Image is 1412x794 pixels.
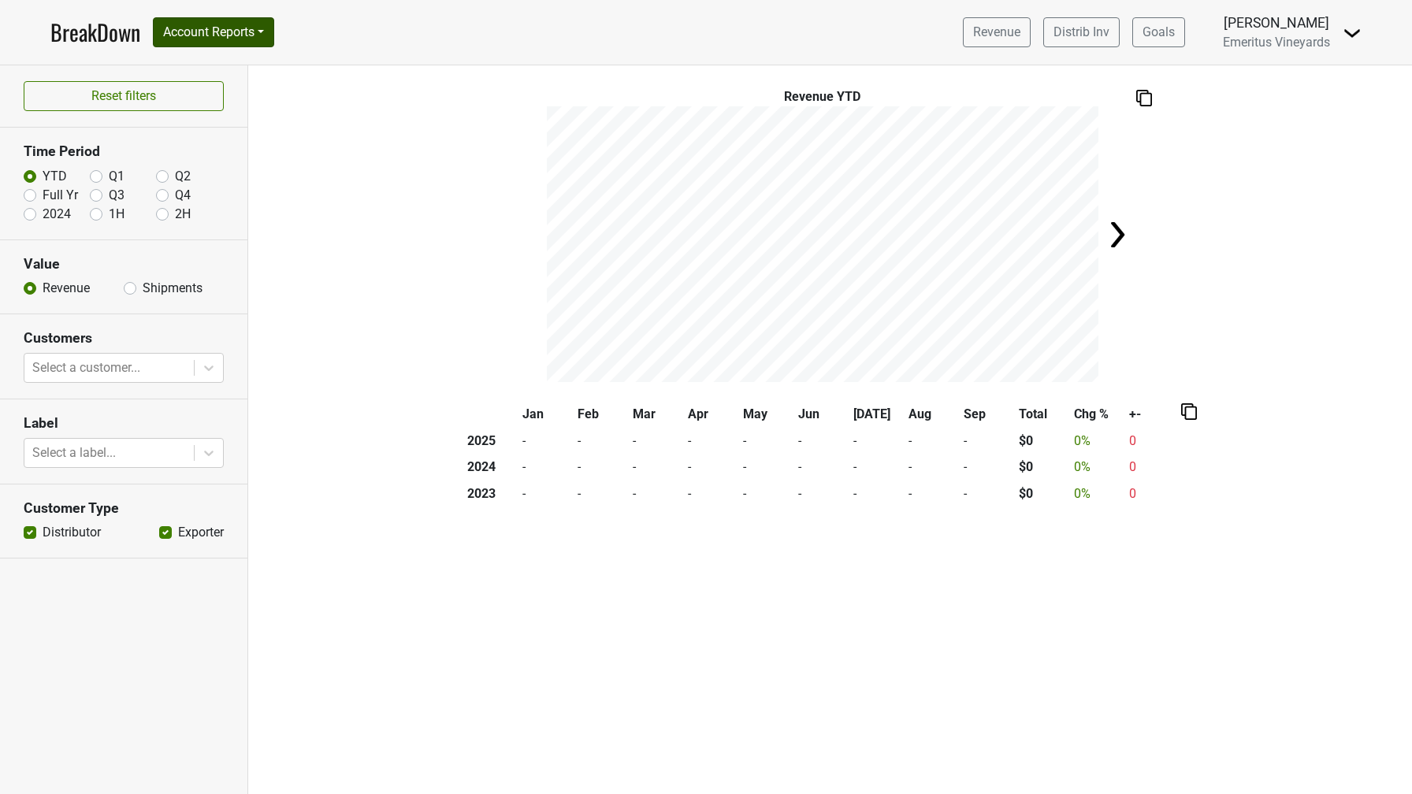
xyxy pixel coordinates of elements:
[740,401,795,428] th: May
[574,401,630,428] th: Feb
[143,279,203,298] label: Shipments
[574,428,630,455] td: -
[1181,403,1197,420] img: Copy to clipboard
[963,17,1031,47] a: Revenue
[850,428,905,455] td: -
[740,480,795,507] td: -
[1016,401,1071,428] th: Total
[24,256,224,273] h3: Value
[685,401,740,428] th: Apr
[153,17,274,47] button: Account Reports
[905,401,961,428] th: Aug
[740,428,795,455] td: -
[850,480,905,507] td: -
[850,455,905,481] td: -
[519,455,574,481] td: -
[464,428,519,455] th: 2025
[1126,401,1181,428] th: +-
[1223,35,1330,50] span: Emeritus Vineyards
[1071,455,1126,481] td: 0 %
[630,428,685,455] td: -
[43,186,78,205] label: Full Yr
[1102,219,1133,250] img: Arrow right
[1016,480,1071,507] th: $0
[850,401,905,428] th: [DATE]
[464,455,519,481] th: 2024
[795,455,850,481] td: -
[109,186,124,205] label: Q3
[795,401,850,428] th: Jun
[43,167,67,186] label: YTD
[109,205,124,224] label: 1H
[24,500,224,517] h3: Customer Type
[740,455,795,481] td: -
[464,480,519,507] th: 2023
[795,480,850,507] td: -
[630,480,685,507] td: -
[905,455,961,481] td: -
[961,480,1016,507] td: -
[519,480,574,507] td: -
[1126,455,1181,481] td: 0
[43,205,71,224] label: 2024
[1126,480,1181,507] td: 0
[961,401,1016,428] th: Sep
[519,428,574,455] td: -
[519,401,574,428] th: Jan
[178,523,224,542] label: Exporter
[1071,401,1126,428] th: Chg %
[24,143,224,160] h3: Time Period
[1071,428,1126,455] td: 0 %
[1016,428,1071,455] th: $0
[24,330,224,347] h3: Customers
[50,16,140,49] a: BreakDown
[685,480,740,507] td: -
[685,428,740,455] td: -
[1136,90,1152,106] img: Copy to clipboard
[175,167,191,186] label: Q2
[109,167,124,186] label: Q1
[1343,24,1362,43] img: Dropdown Menu
[961,455,1016,481] td: -
[574,480,630,507] td: -
[1071,480,1126,507] td: 0 %
[1223,13,1330,33] div: [PERSON_NAME]
[961,428,1016,455] td: -
[547,87,1098,106] div: Revenue YTD
[1132,17,1185,47] a: Goals
[1016,455,1071,481] th: $0
[24,415,224,432] h3: Label
[1043,17,1120,47] a: Distrib Inv
[175,205,191,224] label: 2H
[630,401,685,428] th: Mar
[795,428,850,455] td: -
[630,455,685,481] td: -
[685,455,740,481] td: -
[905,428,961,455] td: -
[574,455,630,481] td: -
[1126,428,1181,455] td: 0
[905,480,961,507] td: -
[175,186,191,205] label: Q4
[24,81,224,111] button: Reset filters
[43,279,90,298] label: Revenue
[43,523,101,542] label: Distributor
